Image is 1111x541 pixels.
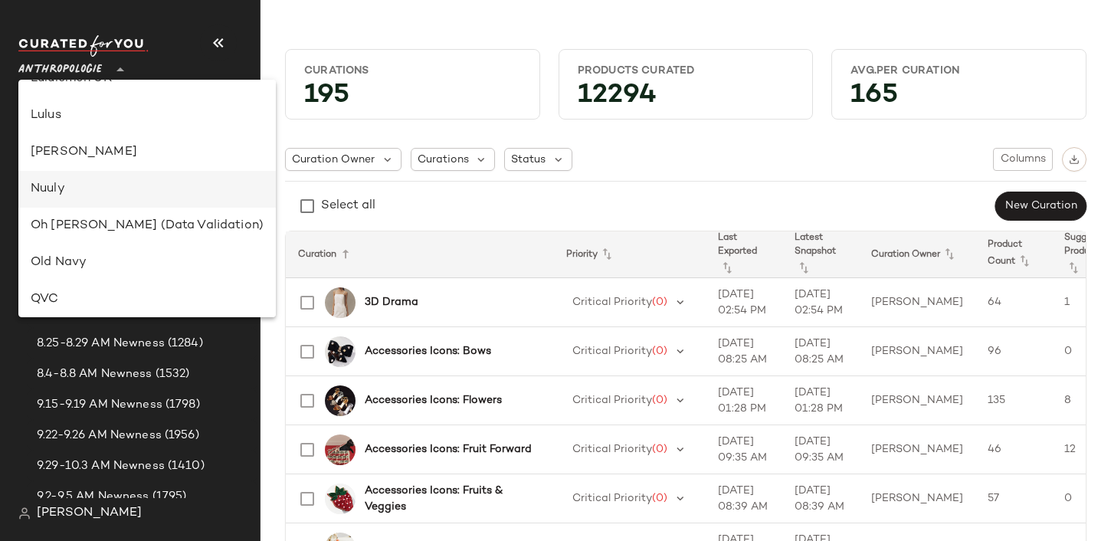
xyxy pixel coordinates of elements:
[511,152,546,168] span: Status
[325,484,356,514] img: 104969670_262_b
[652,346,667,357] span: (0)
[578,64,795,78] div: Products Curated
[321,197,375,215] div: Select all
[706,474,782,523] td: [DATE] 08:39 AM
[572,395,652,406] span: Critical Priority
[975,425,1052,474] td: 46
[325,434,356,465] img: 103040366_012_b14
[37,488,149,506] span: 9.2-9.5 AM Newness
[652,444,667,455] span: (0)
[18,507,31,520] img: svg%3e
[838,84,1080,113] div: 165
[325,336,356,367] img: 105269385_001_b
[365,483,536,515] b: Accessories Icons: Fruits & Veggies
[706,327,782,376] td: [DATE] 08:25 AM
[782,278,859,327] td: [DATE] 02:54 PM
[859,425,975,474] td: [PERSON_NAME]
[652,493,667,504] span: (0)
[975,278,1052,327] td: 64
[31,254,264,272] div: Old Navy
[782,231,859,278] th: Latest Snapshot
[162,427,199,444] span: (1956)
[572,297,652,308] span: Critical Priority
[993,148,1053,171] button: Columns
[975,474,1052,523] td: 57
[286,231,554,278] th: Curation
[325,287,356,318] img: 100777614_010_b
[418,152,469,168] span: Curations
[1004,200,1077,212] span: New Curation
[365,343,491,359] b: Accessories Icons: Bows
[165,335,203,352] span: (1284)
[304,64,521,78] div: Curations
[18,52,102,80] span: Anthropologie
[859,474,975,523] td: [PERSON_NAME]
[31,217,264,235] div: Oh [PERSON_NAME] (Data Validation)
[37,396,162,414] span: 9.15-9.19 AM Newness
[37,457,165,475] span: 9.29-10.3 AM Newness
[31,180,264,198] div: Nuuly
[31,143,264,162] div: [PERSON_NAME]
[365,294,418,310] b: 3D Drama
[850,64,1067,78] div: Avg.per Curation
[565,84,807,113] div: 12294
[1000,153,1046,166] span: Columns
[782,327,859,376] td: [DATE] 08:25 AM
[859,278,975,327] td: [PERSON_NAME]
[975,376,1052,425] td: 135
[37,335,165,352] span: 8.25-8.29 AM Newness
[37,504,142,523] span: [PERSON_NAME]
[18,80,276,317] div: undefined-list
[31,107,264,125] div: Lulus
[782,376,859,425] td: [DATE] 01:28 PM
[365,392,502,408] b: Accessories Icons: Flowers
[149,488,187,506] span: (1795)
[995,192,1086,221] button: New Curation
[572,493,652,504] span: Critical Priority
[706,231,782,278] th: Last Exported
[37,366,152,383] span: 8.4-8.8 AM Newness
[859,327,975,376] td: [PERSON_NAME]
[1069,154,1080,165] img: svg%3e
[975,327,1052,376] td: 96
[292,152,375,168] span: Curation Owner
[652,297,667,308] span: (0)
[292,84,533,113] div: 195
[782,425,859,474] td: [DATE] 09:35 AM
[782,474,859,523] td: [DATE] 08:39 AM
[572,346,652,357] span: Critical Priority
[554,231,706,278] th: Priority
[706,425,782,474] td: [DATE] 09:35 AM
[31,290,264,309] div: QVC
[706,278,782,327] td: [DATE] 02:54 PM
[325,385,356,416] img: 102913290_007_b14
[859,376,975,425] td: [PERSON_NAME]
[572,444,652,455] span: Critical Priority
[18,35,149,57] img: cfy_white_logo.C9jOOHJF.svg
[165,457,205,475] span: (1410)
[706,376,782,425] td: [DATE] 01:28 PM
[37,427,162,444] span: 9.22-9.26 AM Newness
[652,395,667,406] span: (0)
[162,396,200,414] span: (1798)
[152,366,190,383] span: (1532)
[859,231,975,278] th: Curation Owner
[365,441,532,457] b: Accessories Icons: Fruit Forward
[975,231,1052,278] th: Product Count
